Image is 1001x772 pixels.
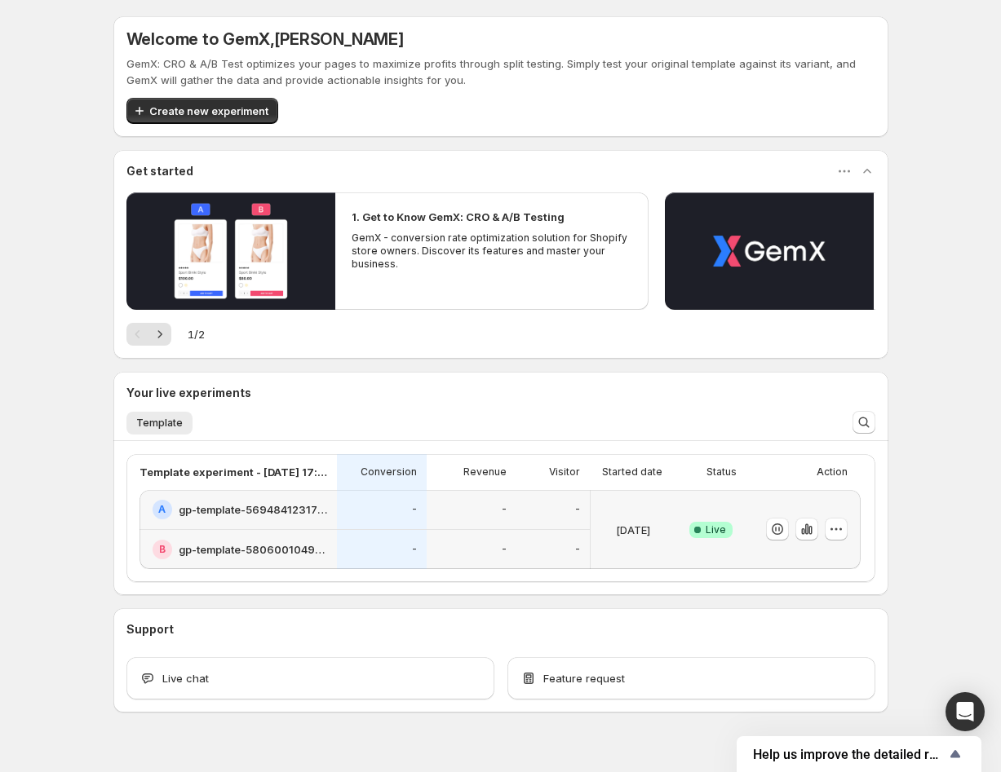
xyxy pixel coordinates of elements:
[543,670,625,686] span: Feature request
[753,747,946,762] span: Help us improve the detailed report for A/B campaigns
[502,503,507,516] p: -
[665,192,874,310] button: Play video
[352,209,565,225] h2: 1. Get to Know GemX: CRO & A/B Testing
[158,503,166,516] h2: A
[502,543,507,556] p: -
[159,543,166,556] h2: B
[126,621,174,637] h3: Support
[817,465,848,479] p: Action
[706,523,726,536] span: Live
[270,29,404,49] span: , [PERSON_NAME]
[412,543,417,556] p: -
[126,323,171,346] nav: Pagination
[126,192,335,310] button: Play video
[148,323,171,346] button: Next
[136,417,183,430] span: Template
[179,501,327,518] h2: gp-template-569484123173815276
[188,326,205,342] span: 1 / 2
[126,29,404,49] h5: Welcome to GemX
[602,465,662,479] p: Started date
[463,465,507,479] p: Revenue
[126,98,278,124] button: Create new experiment
[179,541,327,558] h2: gp-template-580600104965112328
[126,385,251,401] h3: Your live experiments
[549,465,580,479] p: Visitor
[361,465,417,479] p: Conversion
[946,692,985,731] div: Open Intercom Messenger
[140,464,327,480] p: Template experiment - [DATE] 17:03:05
[706,465,737,479] p: Status
[149,103,268,119] span: Create new experiment
[575,543,580,556] p: -
[853,411,875,434] button: Search and filter results
[162,670,209,686] span: Live chat
[753,744,965,764] button: Show survey - Help us improve the detailed report for A/B campaigns
[412,503,417,516] p: -
[126,163,193,179] h3: Get started
[126,55,875,88] p: GemX: CRO & A/B Test optimizes your pages to maximize profits through split testing. Simply test ...
[616,522,650,538] p: [DATE]
[352,232,632,271] p: GemX - conversion rate optimization solution for Shopify store owners. Discover its features and ...
[575,503,580,516] p: -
